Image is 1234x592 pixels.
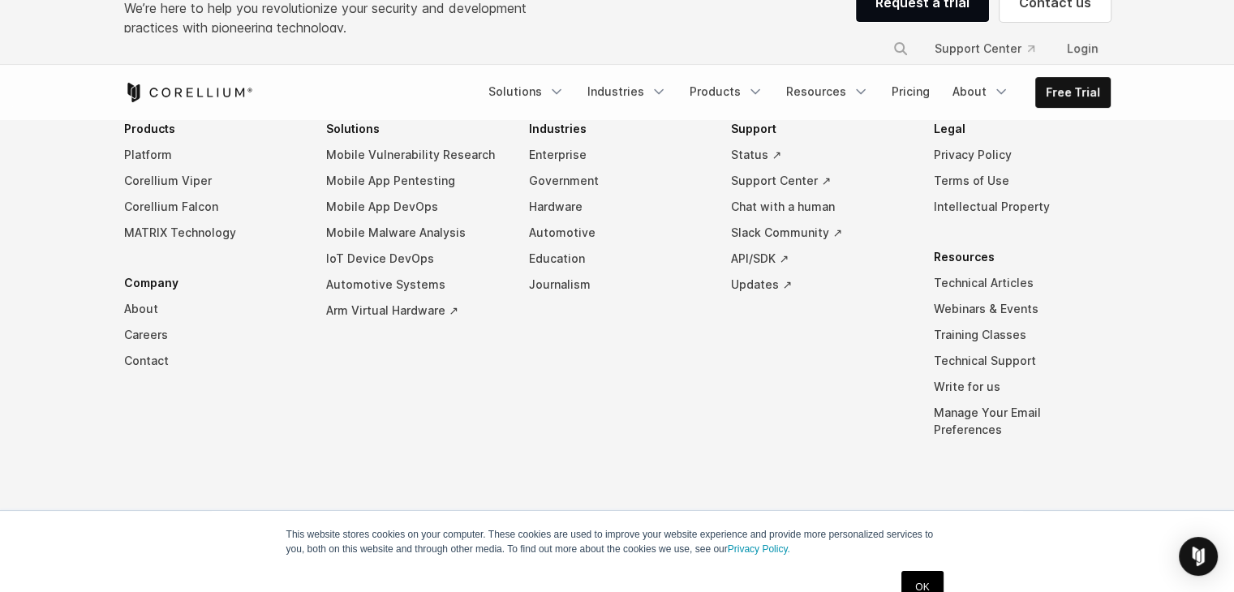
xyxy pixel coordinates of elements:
a: Training Classes [934,322,1111,348]
a: Manage Your Email Preferences [934,400,1111,443]
a: Arm Virtual Hardware ↗ [326,298,503,324]
a: Hardware [529,194,706,220]
a: Corellium Viper [124,168,301,194]
a: Slack Community ↗ [731,220,908,246]
a: MATRIX Technology [124,220,301,246]
a: Pricing [882,77,939,106]
a: Technical Articles [934,270,1111,296]
a: Corellium Home [124,83,253,102]
p: This website stores cookies on your computer. These cookies are used to improve your website expe... [286,527,948,556]
a: Privacy Policy. [728,543,790,555]
a: API/SDK ↗ [731,246,908,272]
a: Support Center ↗ [731,168,908,194]
a: Privacy Policy [934,142,1111,168]
a: Platform [124,142,301,168]
div: Navigation Menu [124,116,1111,467]
a: Enterprise [529,142,706,168]
a: Education [529,246,706,272]
a: Automotive [529,220,706,246]
a: IoT Device DevOps [326,246,503,272]
a: Corellium Falcon [124,194,301,220]
a: Status ↗ [731,142,908,168]
div: Open Intercom Messenger [1179,537,1218,576]
a: Free Trial [1036,78,1110,107]
a: Products [680,77,773,106]
a: Resources [776,77,879,106]
a: Mobile App Pentesting [326,168,503,194]
a: Contact [124,348,301,374]
a: Intellectual Property [934,194,1111,220]
a: Automotive Systems [326,272,503,298]
a: Government [529,168,706,194]
a: About [943,77,1019,106]
a: Terms of Use [934,168,1111,194]
a: Updates ↗ [731,272,908,298]
a: Chat with a human [731,194,908,220]
a: Careers [124,322,301,348]
a: Support Center [922,34,1047,63]
a: About [124,296,301,322]
a: Mobile Malware Analysis [326,220,503,246]
a: Login [1054,34,1111,63]
a: Technical Support [934,348,1111,374]
a: Industries [578,77,677,106]
div: Navigation Menu [873,34,1111,63]
div: Navigation Menu [479,77,1111,108]
button: Search [886,34,915,63]
a: Mobile Vulnerability Research [326,142,503,168]
a: Solutions [479,77,574,106]
a: Journalism [529,272,706,298]
a: Mobile App DevOps [326,194,503,220]
a: Write for us [934,374,1111,400]
a: Webinars & Events [934,296,1111,322]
